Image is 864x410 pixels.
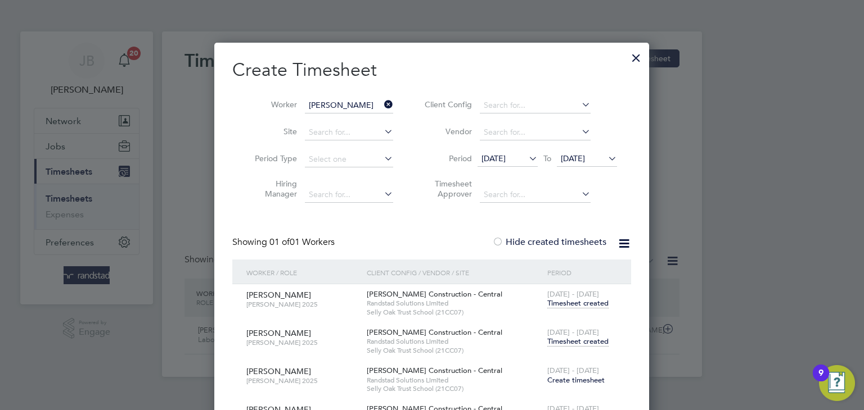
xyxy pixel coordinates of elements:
[547,289,599,299] span: [DATE] - [DATE]
[232,236,337,248] div: Showing
[421,153,472,163] label: Period
[232,58,631,82] h2: Create Timesheet
[305,98,393,113] input: Search for...
[305,187,393,203] input: Search for...
[246,126,297,136] label: Site
[421,126,472,136] label: Vendor
[269,236,335,248] span: 01 Workers
[246,338,358,347] span: [PERSON_NAME] 2025
[421,179,472,199] label: Timesheet Approver
[305,125,393,140] input: Search for...
[367,346,542,355] span: Selly Oak Trust School (21CC07)
[246,179,297,199] label: Hiring Manager
[367,308,542,317] span: Selly Oak Trust School (21CC07)
[540,151,555,166] span: To
[246,300,358,309] span: [PERSON_NAME] 2025
[246,99,297,110] label: Worker
[561,153,585,163] span: [DATE]
[492,236,606,248] label: Hide created timesheets
[547,327,599,337] span: [DATE] - [DATE]
[246,366,311,376] span: [PERSON_NAME]
[544,259,620,285] div: Period
[547,366,599,375] span: [DATE] - [DATE]
[480,187,591,203] input: Search for...
[269,236,290,248] span: 01 of
[246,376,358,385] span: [PERSON_NAME] 2025
[367,299,542,308] span: Randstad Solutions Limited
[246,290,311,300] span: [PERSON_NAME]
[367,327,502,337] span: [PERSON_NAME] Construction - Central
[244,259,364,285] div: Worker / Role
[364,259,544,285] div: Client Config / Vendor / Site
[305,152,393,167] input: Select one
[819,365,855,401] button: Open Resource Center, 9 new notifications
[480,125,591,140] input: Search for...
[367,289,502,299] span: [PERSON_NAME] Construction - Central
[367,384,542,393] span: Selly Oak Trust School (21CC07)
[246,153,297,163] label: Period Type
[367,376,542,385] span: Randstad Solutions Limited
[367,366,502,375] span: [PERSON_NAME] Construction - Central
[480,98,591,113] input: Search for...
[547,336,609,347] span: Timesheet created
[547,298,609,308] span: Timesheet created
[246,328,311,338] span: [PERSON_NAME]
[547,375,605,385] span: Create timesheet
[818,373,823,388] div: 9
[421,99,472,110] label: Client Config
[481,153,506,163] span: [DATE]
[367,337,542,346] span: Randstad Solutions Limited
